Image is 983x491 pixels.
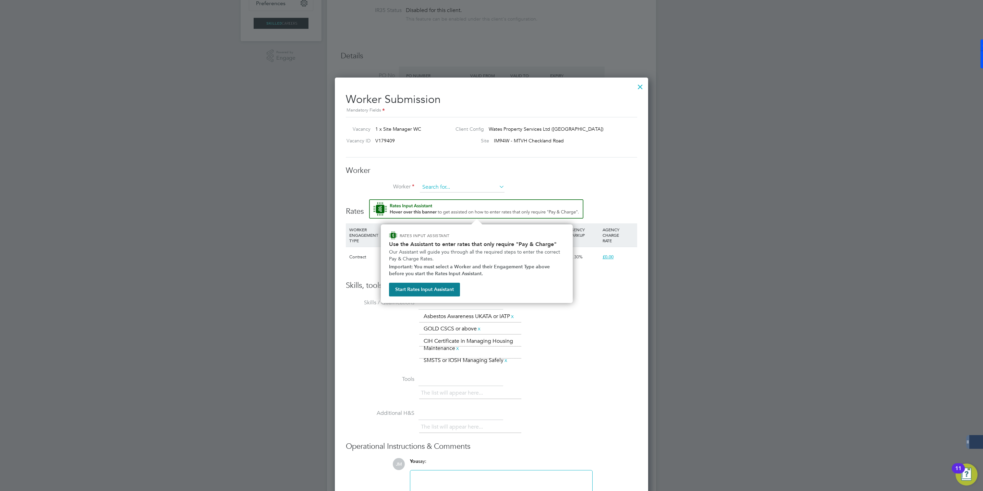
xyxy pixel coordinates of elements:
label: Tools [346,376,414,383]
li: GOLD CSCS or above [421,324,484,334]
li: The list will appear here... [421,422,486,432]
h3: Rates [346,199,637,217]
h3: Operational Instructions & Comments [346,442,637,452]
span: £0.00 [603,254,614,260]
li: CIH Certificate in Managing Housing Maintenance [421,337,520,353]
div: WORKER ENGAGEMENT TYPE [348,223,382,247]
img: ENGAGE Assistant Icon [389,231,397,239]
button: Rate Assistant [369,199,583,219]
div: AGENCY MARKUP [566,223,601,241]
li: Asbestos Awareness UKATA or IATP [421,312,518,321]
div: 11 [955,468,961,477]
div: EMPLOYER COST [532,223,567,241]
a: x [510,312,515,321]
button: Open Resource Center, 11 new notifications [956,464,978,486]
li: The list will appear here... [421,388,486,398]
a: x [455,344,460,353]
div: Mandatory Fields [346,107,637,114]
label: Worker [346,183,414,190]
div: AGENCY CHARGE RATE [601,223,635,247]
span: Wates Property Services Ltd ([GEOGRAPHIC_DATA]) [489,126,604,132]
strong: Important: You must select a Worker and their Engagement Type above before you start the Rates In... [389,264,551,277]
span: IM94W - MTVH Checkland Road [494,138,564,144]
p: RATES INPUT ASSISTANT [400,233,486,238]
label: Skills / Qualifications [346,299,414,306]
h3: Worker [346,166,637,176]
div: RATE TYPE [428,223,463,241]
label: Client Config [450,126,484,132]
label: Site [450,138,489,144]
label: Vacancy ID [343,138,371,144]
div: Contract [348,247,382,267]
a: x [503,356,508,365]
h2: Use the Assistant to enter rates that only require "Pay & Charge" [389,241,565,247]
h2: Worker Submission [346,87,637,114]
label: Vacancy [343,126,371,132]
a: x [477,324,482,333]
h3: Skills, tools, H&S [346,281,637,291]
div: HOLIDAY PAY [497,223,532,241]
label: Additional H&S [346,410,414,417]
span: JM [393,458,405,470]
li: SMSTS or IOSH Managing Safely [421,356,511,365]
span: You [410,458,418,464]
p: Our Assistant will guide you through all the required steps to enter the correct Pay & Charge Rates. [389,249,565,262]
span: 15.30% [568,254,583,260]
span: 1 x Site Manager WC [375,126,421,132]
div: WORKER PAY RATE [463,223,497,241]
span: V179409 [375,138,395,144]
div: How to input Rates that only require Pay & Charge [381,224,573,303]
button: Start Rates Input Assistant [389,283,460,296]
input: Search for... [420,182,505,192]
div: RATE NAME [382,223,428,241]
div: say: [410,458,593,470]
